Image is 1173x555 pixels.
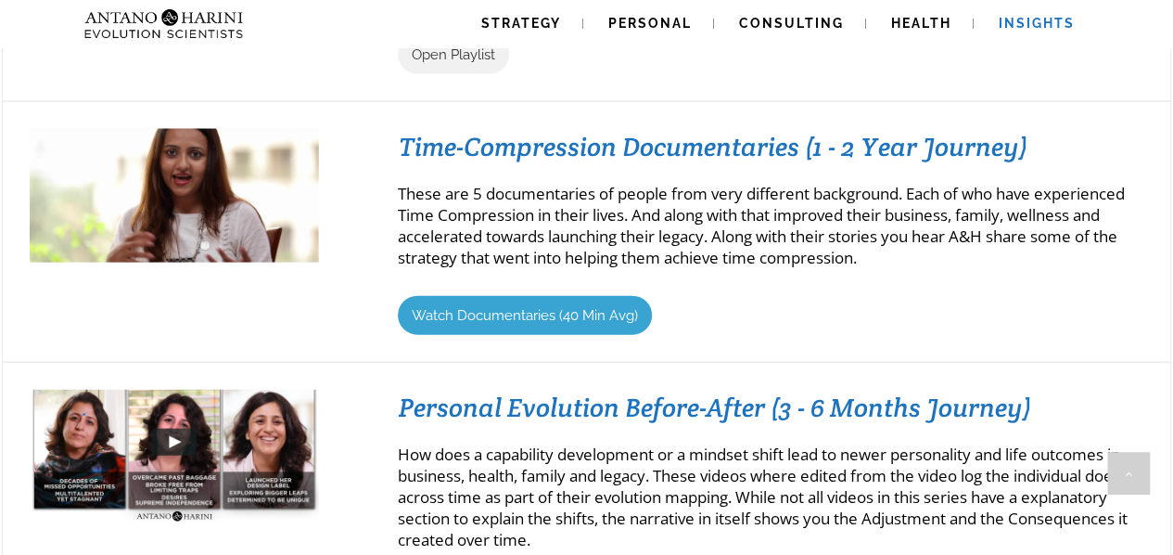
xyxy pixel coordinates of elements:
img: Priety_Baney [30,361,319,524]
span: Watch Documentaries (40 Min Avg) [412,307,638,324]
span: Open Playlist [412,46,495,63]
span: Health [891,16,951,31]
span: Insights [999,16,1075,31]
h3: Time-Compression Documentaries (1 - 2 Year Journey) [399,130,1142,163]
span: Consulting [739,16,844,31]
a: Open Playlist [398,35,509,74]
span: Personal [608,16,692,31]
p: These are 5 documentaries of people from very different background. Each of who have experienced ... [398,183,1143,268]
span: Strategy [481,16,561,31]
img: sonika_timecompression [30,100,319,264]
a: Watch Documentaries (40 Min Avg) [398,296,652,335]
h3: Personal Evolution Before-After (3 - 6 Months Journey) [399,391,1142,424]
p: How does a capability development or a mindset shift lead to newer personality and life outcomes ... [398,444,1143,550]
